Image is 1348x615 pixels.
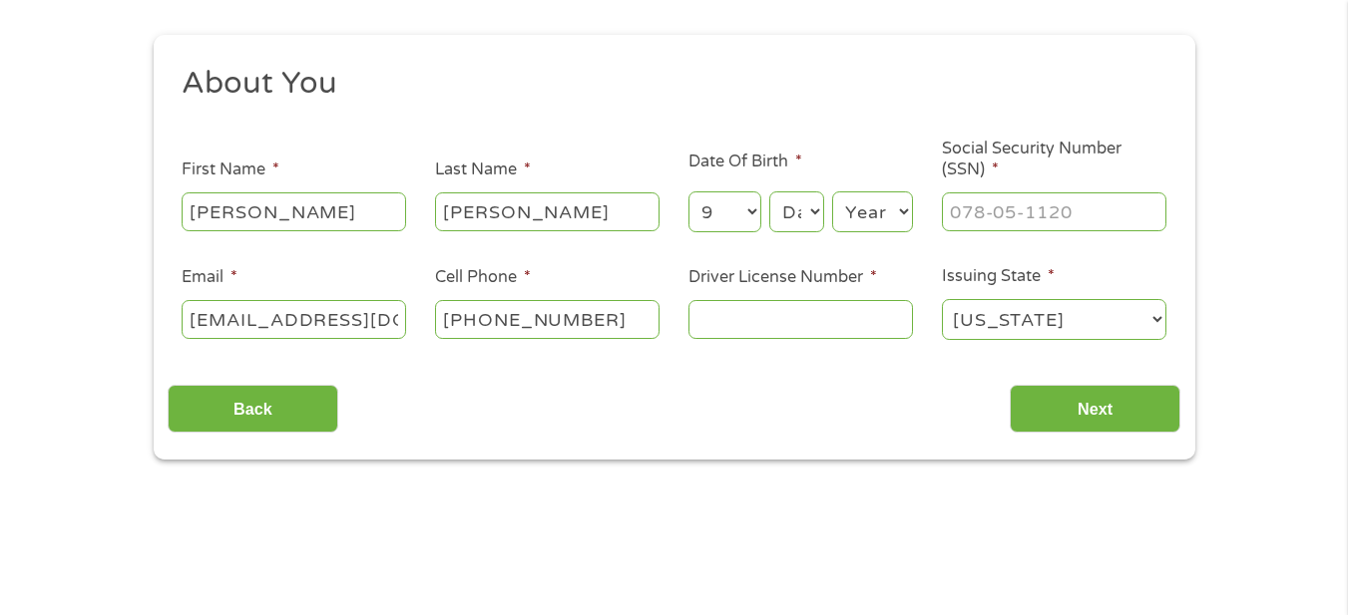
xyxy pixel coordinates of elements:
label: Social Security Number (SSN) [942,139,1166,180]
input: (541) 754-3010 [435,300,660,338]
input: john@gmail.com [182,300,406,338]
input: Smith [435,192,660,230]
label: Driver License Number [688,267,877,288]
label: Last Name [435,159,531,180]
input: Next [1010,385,1180,434]
label: First Name [182,159,279,180]
input: 078-05-1120 [942,192,1166,230]
label: Date Of Birth [688,152,802,172]
input: Back [168,385,338,434]
label: Email [182,267,237,288]
label: Cell Phone [435,267,531,288]
h2: About You [182,64,1151,104]
label: Issuing State [942,266,1055,287]
input: John [182,192,406,230]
